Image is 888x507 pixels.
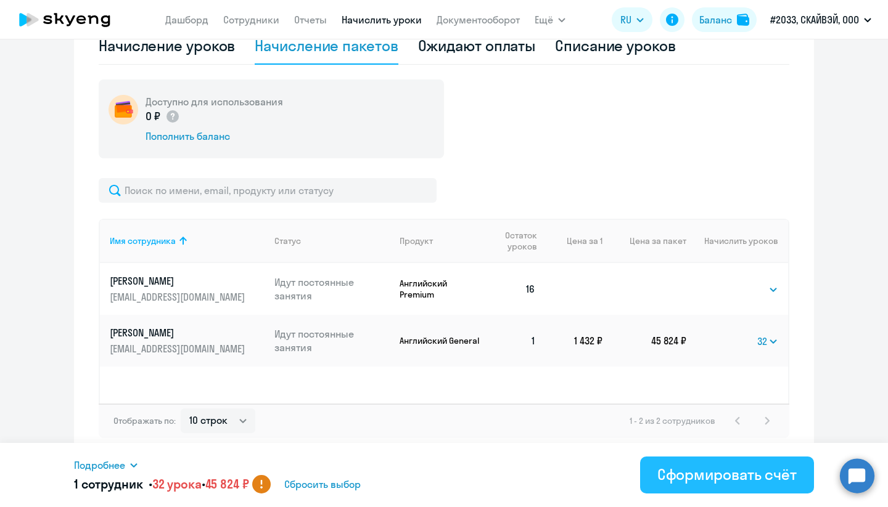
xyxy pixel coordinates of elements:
a: [PERSON_NAME][EMAIL_ADDRESS][DOMAIN_NAME] [110,274,265,304]
span: Сбросить выбор [284,477,361,492]
p: [PERSON_NAME] [110,274,248,288]
button: Ещё [535,7,565,32]
p: Идут постоянные занятия [274,275,390,302]
td: 1 [483,315,546,367]
a: Дашборд [165,14,208,26]
div: Списание уроков [555,36,676,55]
span: Подробнее [74,458,125,473]
th: Цена за 1 [546,219,602,263]
p: #2033, СКАЙВЭЙ, ООО [770,12,859,27]
span: RU [620,12,631,27]
div: Остаток уроков [493,230,546,252]
h5: Доступно для использования [146,95,283,108]
div: Начисление пакетов [255,36,398,55]
span: 45 824 ₽ [205,476,249,492]
div: Сформировать счёт [657,464,797,484]
div: Пополнить баланс [146,129,283,143]
p: [EMAIL_ADDRESS][DOMAIN_NAME] [110,290,248,304]
div: Статус [274,235,301,246]
img: balance [737,14,749,26]
span: Отображать по: [113,415,176,426]
td: 45 824 ₽ [602,315,686,367]
p: [PERSON_NAME] [110,326,248,339]
span: Остаток уроков [493,230,536,252]
div: Ожидают оплаты [418,36,536,55]
img: wallet-circle.png [109,95,138,124]
div: Продукт [400,235,483,246]
p: Английский General [400,335,483,346]
span: 1 - 2 из 2 сотрудников [630,415,715,426]
th: Начислить уроков [686,219,788,263]
a: Документооборот [437,14,520,26]
p: Английский Premium [400,278,483,300]
a: [PERSON_NAME][EMAIL_ADDRESS][DOMAIN_NAME] [110,326,265,355]
a: Отчеты [294,14,327,26]
a: Начислить уроки [342,14,422,26]
span: Ещё [535,12,553,27]
div: Статус [274,235,390,246]
div: Баланс [699,12,732,27]
div: Продукт [400,235,433,246]
input: Поиск по имени, email, продукту или статусу [99,178,437,203]
h5: 1 сотрудник • • [74,476,249,493]
span: 32 урока [152,476,202,492]
button: RU [612,7,652,32]
p: [EMAIL_ADDRESS][DOMAIN_NAME] [110,342,248,355]
button: Балансbalance [692,7,757,32]
button: #2033, СКАЙВЭЙ, ООО [764,5,878,34]
p: Идут постоянные занятия [274,327,390,354]
td: 16 [483,263,546,315]
button: Сформировать счёт [640,456,814,493]
div: Начисление уроков [99,36,235,55]
td: 1 432 ₽ [546,315,602,367]
p: 0 ₽ [146,108,180,124]
div: Имя сотрудника [110,235,265,246]
a: Сотрудники [223,14,279,26]
th: Цена за пакет [602,219,686,263]
div: Имя сотрудника [110,235,176,246]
